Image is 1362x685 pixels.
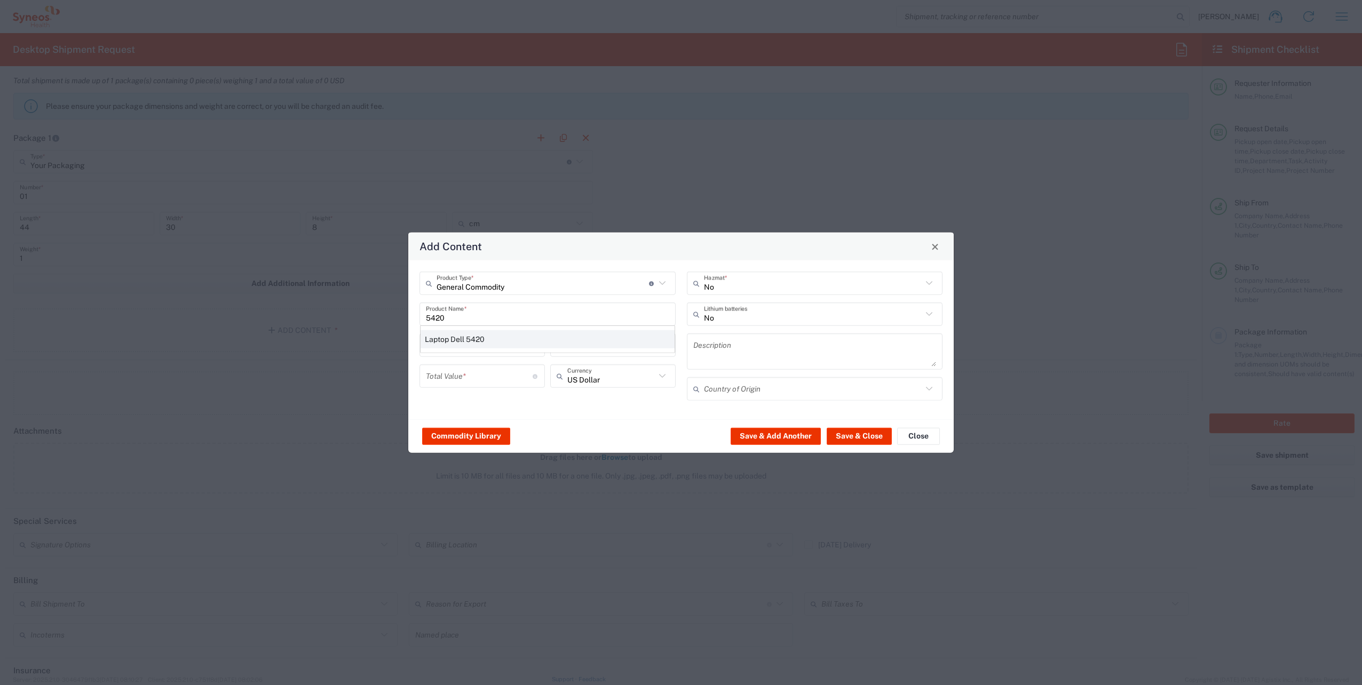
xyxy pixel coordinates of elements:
[421,330,675,348] div: Laptop Dell 5420
[928,239,943,254] button: Close
[897,427,940,444] button: Close
[827,427,892,444] button: Save & Close
[422,427,510,444] button: Commodity Library
[419,238,482,254] h4: Add Content
[731,427,821,444] button: Save & Add Another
